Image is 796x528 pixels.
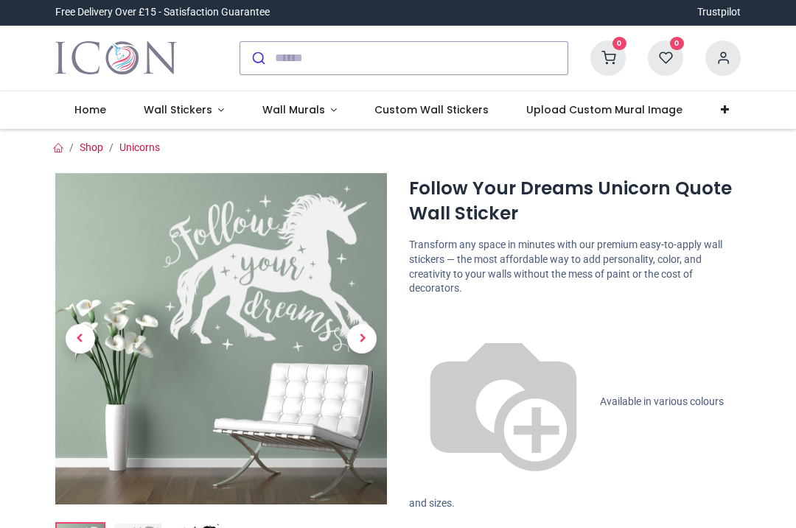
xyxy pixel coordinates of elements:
span: Home [74,102,106,117]
a: Shop [80,141,103,153]
p: Transform any space in minutes with our premium easy-to-apply wall stickers — the most affordable... [409,238,741,295]
a: Trustpilot [697,5,741,20]
img: Icon Wall Stickers [55,38,177,79]
span: Wall Stickers [144,102,212,117]
span: Wall Murals [262,102,325,117]
a: Previous [55,222,105,454]
a: Next [338,222,388,454]
span: Next [347,324,377,353]
a: 0 [648,51,683,63]
a: 0 [590,51,626,63]
a: Wall Murals [243,91,356,130]
span: Available in various colours and sizes. [409,395,724,508]
h1: Follow Your Dreams Unicorn Quote Wall Sticker [409,176,741,227]
span: Upload Custom Mural Image [526,102,682,117]
a: Unicorns [119,141,160,153]
a: Wall Stickers [125,91,243,130]
img: Follow Your Dreams Unicorn Quote Wall Sticker [55,173,387,504]
sup: 0 [612,37,626,51]
a: Logo of Icon Wall Stickers [55,38,177,79]
img: color-wheel.png [409,308,598,496]
button: Submit [240,42,275,74]
span: Previous [66,324,95,353]
div: Free Delivery Over £15 - Satisfaction Guarantee [55,5,270,20]
span: Custom Wall Stickers [374,102,489,117]
sup: 0 [670,37,684,51]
